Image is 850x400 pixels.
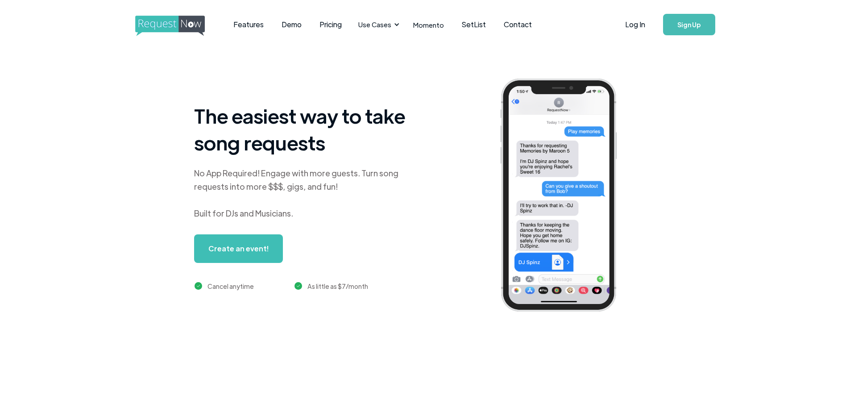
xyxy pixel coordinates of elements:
[353,11,402,38] div: Use Cases
[273,11,311,38] a: Demo
[194,102,417,156] h1: The easiest way to take song requests
[616,9,654,40] a: Log In
[663,14,715,35] a: Sign Up
[194,234,283,263] a: Create an event!
[224,11,273,38] a: Features
[495,11,541,38] a: Contact
[307,281,368,292] div: As little as $7/month
[490,72,641,321] img: iphone screenshot
[453,11,495,38] a: SetList
[135,16,202,33] a: home
[195,282,202,290] img: green checkmark
[194,167,417,220] div: No App Required! Engage with more guests. Turn song requests into more $$$, gigs, and fun! Built ...
[311,11,351,38] a: Pricing
[294,282,302,290] img: green checkmark
[358,20,391,29] div: Use Cases
[404,12,453,38] a: Momento
[207,281,254,292] div: Cancel anytime
[135,16,221,36] img: requestnow logo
